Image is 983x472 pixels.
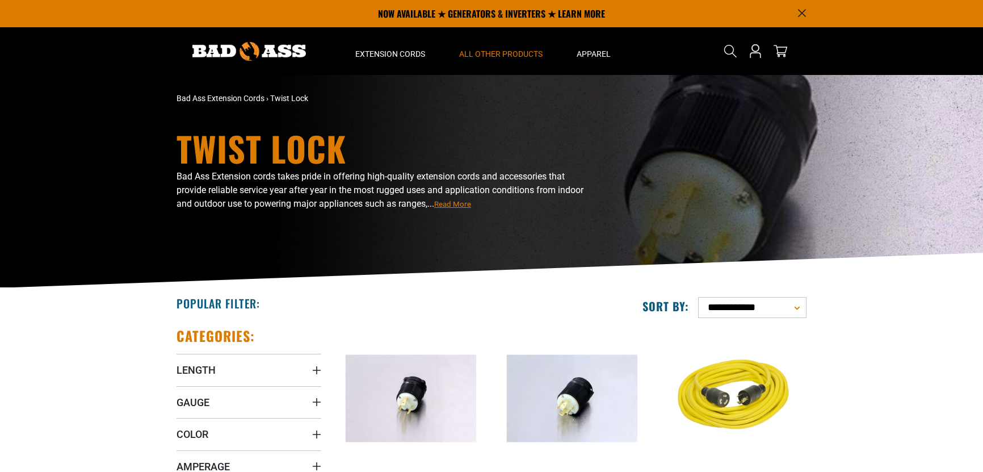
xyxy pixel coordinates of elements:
[177,327,255,345] h2: Categories:
[177,386,321,418] summary: Gauge
[177,296,260,311] h2: Popular Filter:
[177,396,209,409] span: Gauge
[266,94,268,103] span: ›
[177,354,321,386] summary: Length
[560,27,628,75] summary: Apparel
[434,200,471,208] span: Read More
[177,94,264,103] a: Bad Ass Extension Cords
[442,27,560,75] summary: All Other Products
[338,27,442,75] summary: Extension Cords
[177,428,208,441] span: Color
[642,299,689,314] label: Sort by:
[177,418,321,450] summary: Color
[192,42,306,61] img: Bad Ass Extension Cords
[177,131,591,165] h1: Twist Lock
[459,49,543,59] span: All Other Products
[177,93,591,105] nav: breadcrumbs
[577,49,611,59] span: Apparel
[339,354,482,442] img: Century 30A-250V Twistlock Plug NEMA L6-30P
[355,49,425,59] span: Extension Cords
[270,94,308,103] span: Twist Lock
[662,333,805,463] img: yellow
[721,42,740,60] summary: Search
[177,364,216,377] span: Length
[501,354,644,442] img: Century 30A-250V Twistlock Plug, NEMA L15-30P
[177,170,591,211] p: Bad Ass Extension cords takes pride in offering high-quality extension cords and accessories that...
